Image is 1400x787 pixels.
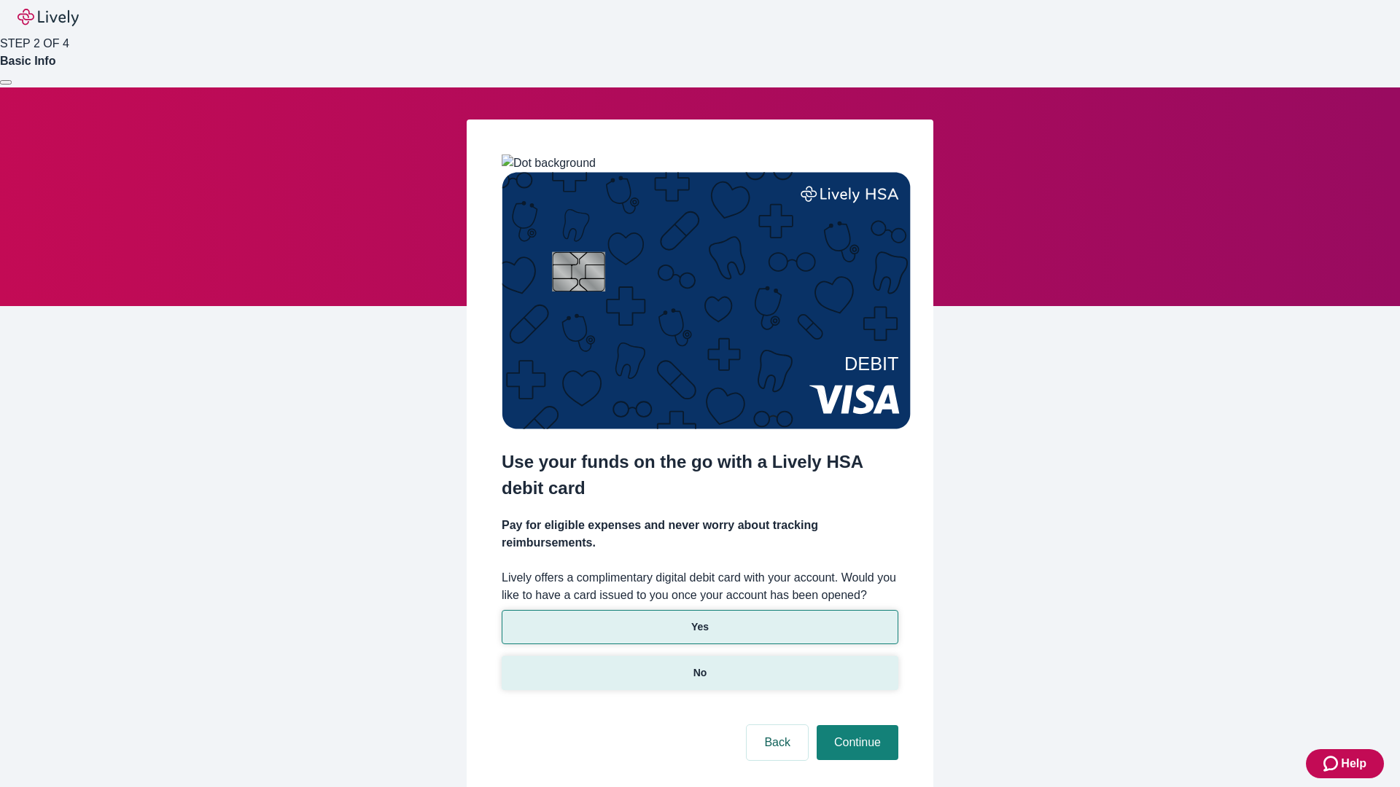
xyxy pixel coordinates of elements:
[817,725,898,760] button: Continue
[691,619,709,635] p: Yes
[502,656,898,690] button: No
[502,569,898,604] label: Lively offers a complimentary digital debit card with your account. Would you like to have a card...
[502,517,898,552] h4: Pay for eligible expenses and never worry about tracking reimbursements.
[693,665,707,681] p: No
[17,9,79,26] img: Lively
[502,154,596,172] img: Dot background
[1323,755,1341,772] svg: Zendesk support icon
[747,725,808,760] button: Back
[1341,755,1366,772] span: Help
[1306,749,1384,778] button: Zendesk support iconHelp
[502,449,898,501] h2: Use your funds on the go with a Lively HSA debit card
[502,610,898,644] button: Yes
[502,172,911,429] img: Debit card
